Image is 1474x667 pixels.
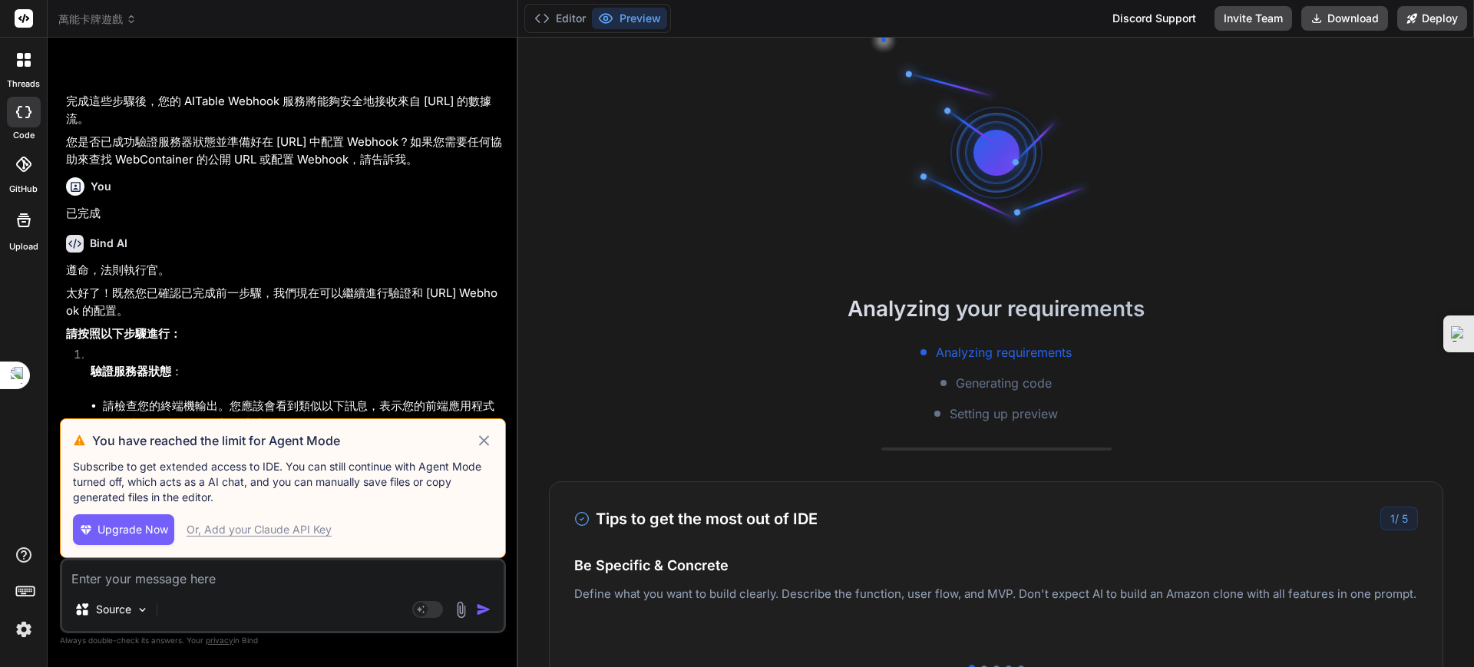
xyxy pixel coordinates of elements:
span: Generating code [956,374,1052,392]
div: / [1380,507,1418,530]
p: Always double-check its answers. Your in Bind [60,633,506,648]
label: threads [7,78,40,91]
button: Editor [528,8,592,29]
p: Subscribe to get extended access to IDE. You can still continue with Agent Mode turned off, which... [73,459,493,505]
img: Pick Models [136,603,149,616]
img: settings [11,616,37,642]
p: ： [91,363,503,381]
h3: You have reached the limit for Agent Mode [92,431,475,450]
div: Discord Support [1103,6,1205,31]
li: 請檢查您的終端機輸出。您應該會看到類似以下訊息，表示您的前端應用程式和後端 Webhook 服務都已成功啟動： [103,398,503,570]
button: Deploy [1397,6,1467,31]
span: 1 [1390,512,1395,525]
p: 您是否已成功驗證服務器狀態並準備好在 [URL] 中配置 Webhook？如果您需要任何協助來查找 WebContainer 的公開 URL 或配置 Webhook，請告訴我。 [66,134,503,168]
img: attachment [452,601,470,619]
p: 完成這些步驟後，您的 AITable Webhook 服務將能夠安全地接收來自 [URL] 的數據流。 [66,93,503,127]
label: Upload [9,240,38,253]
label: code [13,129,35,142]
button: Preview [592,8,667,29]
strong: 請按照以下步驟進行： [66,326,181,341]
div: Or, Add your Claude API Key [187,522,332,537]
h6: Bind AI [90,236,127,251]
span: privacy [206,636,233,645]
span: 萬能卡牌遊戲 [58,12,137,27]
span: 5 [1402,512,1408,525]
span: Upgrade Now [97,522,168,537]
button: Download [1301,6,1388,31]
h4: Be Specific & Concrete [574,555,1418,576]
p: 已完成 [66,205,503,223]
h3: Tips to get the most out of IDE [574,507,818,530]
img: icon [476,602,491,617]
h6: You [91,179,111,194]
strong: 驗證服務器狀態 [91,364,171,378]
h2: Analyzing your requirements [518,292,1474,325]
button: Upgrade Now [73,514,174,545]
button: Invite Team [1215,6,1292,31]
p: 太好了！既然您已確認已完成前一步驟，我們現在可以繼續進行驗證和 [URL] Webhook 的配置。 [66,285,503,319]
span: Analyzing requirements [936,343,1072,362]
span: Setting up preview [950,404,1058,423]
p: 遵命，法則執行官。 [66,262,503,279]
label: GitHub [9,183,38,196]
p: Source [96,602,131,617]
